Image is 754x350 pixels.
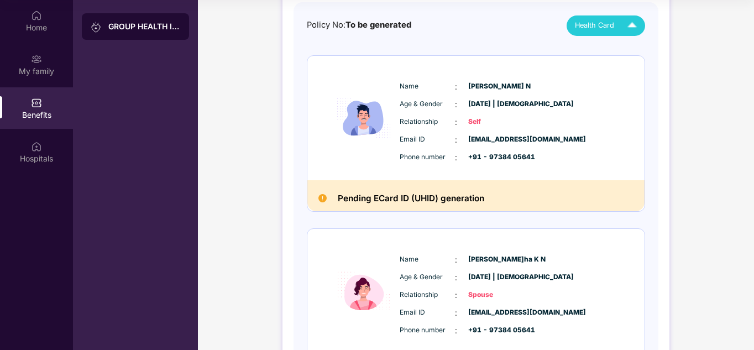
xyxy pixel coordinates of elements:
span: : [455,271,457,284]
span: Phone number [400,152,455,163]
span: Self [468,117,523,127]
span: : [455,325,457,337]
img: svg+xml;base64,PHN2ZyBpZD0iSG9zcGl0YWxzIiB4bWxucz0iaHR0cDovL3d3dy53My5vcmcvMjAwMC9zdmciIHdpZHRoPS... [31,141,42,152]
span: [EMAIL_ADDRESS][DOMAIN_NAME] [468,134,523,145]
img: svg+xml;base64,PHN2ZyBpZD0iQmVuZWZpdHMiIHhtbG5zPSJodHRwOi8vd3d3LnczLm9yZy8yMDAwL3N2ZyIgd2lkdGg9Ij... [31,97,42,108]
span: [PERSON_NAME] N [468,81,523,92]
span: : [455,134,457,146]
span: Relationship [400,117,455,127]
span: +91 - 97384 05641 [468,325,523,336]
span: Age & Gender [400,99,455,109]
span: Email ID [400,307,455,318]
span: [DATE] | [DEMOGRAPHIC_DATA] [468,99,523,109]
span: : [455,116,457,128]
img: svg+xml;base64,PHN2ZyBpZD0iSG9tZSIgeG1sbnM9Imh0dHA6Ly93d3cudzMub3JnLzIwMDAvc3ZnIiB3aWR0aD0iMjAiIG... [31,10,42,21]
img: Icuh8uwCUCF+XjCZyLQsAKiDCM9HiE6CMYmKQaPGkZKaA32CAAACiQcFBJY0IsAAAAASUVORK5CYII= [622,16,642,35]
span: [EMAIL_ADDRESS][DOMAIN_NAME] [468,307,523,318]
span: [PERSON_NAME]ha K N [468,254,523,265]
span: Age & Gender [400,272,455,283]
span: : [455,98,457,111]
span: To be generated [345,20,411,30]
span: Health Card [575,20,614,31]
span: +91 - 97384 05641 [468,152,523,163]
span: : [455,289,457,301]
span: [DATE] | [DEMOGRAPHIC_DATA] [468,272,523,283]
div: GROUP HEALTH INSURANCE [108,21,180,32]
img: icon [331,244,397,338]
span: Name [400,81,455,92]
button: Health Card [567,15,645,36]
span: : [455,307,457,319]
h2: Pending ECard ID (UHID) generation [338,191,484,206]
div: Policy No: [307,19,411,32]
span: Phone number [400,325,455,336]
span: : [455,254,457,266]
span: Email ID [400,134,455,145]
span: : [455,152,457,164]
img: svg+xml;base64,PHN2ZyB3aWR0aD0iMjAiIGhlaWdodD0iMjAiIHZpZXdCb3g9IjAgMCAyMCAyMCIgZmlsbD0ibm9uZSIgeG... [91,22,102,33]
span: : [455,81,457,93]
span: Spouse [468,290,523,300]
span: Name [400,254,455,265]
img: Pending [318,194,327,202]
img: icon [331,71,397,165]
span: Relationship [400,290,455,300]
img: svg+xml;base64,PHN2ZyB3aWR0aD0iMjAiIGhlaWdodD0iMjAiIHZpZXdCb3g9IjAgMCAyMCAyMCIgZmlsbD0ibm9uZSIgeG... [31,54,42,65]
